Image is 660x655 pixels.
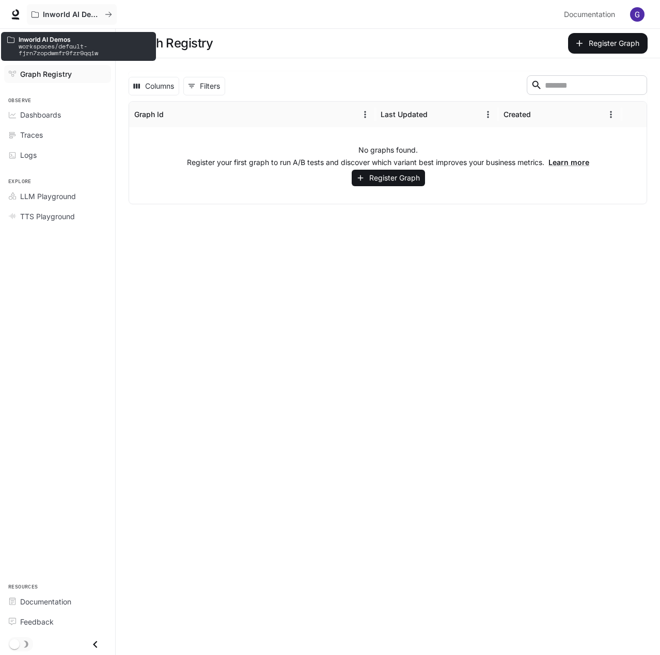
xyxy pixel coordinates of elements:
[4,65,111,83] a: Graph Registry
[134,110,164,119] div: Graph Id
[27,4,117,25] button: All workspaces
[504,110,531,119] div: Created
[630,7,645,22] img: User avatar
[627,4,648,25] button: User avatar
[84,634,107,655] button: Close drawer
[352,170,425,187] button: Register Graph
[165,107,180,122] button: Sort
[20,69,72,79] span: Graph Registry
[4,146,111,164] a: Logs
[564,8,615,21] span: Documentation
[129,77,179,95] button: Select columns
[19,43,150,56] p: workspaces/default-fjrn7zopdwmfr9fzr9qqiw
[4,593,111,611] a: Documentation
[357,107,373,122] button: Menu
[20,191,76,202] span: LLM Playground
[20,211,75,222] span: TTS Playground
[20,129,43,140] span: Traces
[9,638,20,649] span: Dark mode toggle
[4,187,111,205] a: LLM Playground
[480,107,496,122] button: Menu
[381,110,428,119] div: Last Updated
[603,107,619,122] button: Menu
[4,106,111,124] a: Dashboards
[568,33,648,54] button: Register Graph
[43,10,101,19] p: Inworld AI Demos
[187,157,589,168] p: Register your first graph to run A/B tests and discover which variant best improves your business...
[429,107,444,122] button: Sort
[4,207,111,225] a: TTS Playground
[4,126,111,144] a: Traces
[20,596,71,607] span: Documentation
[560,4,623,25] a: Documentation
[183,77,225,95] button: Show filters
[20,109,61,120] span: Dashboards
[4,613,111,631] a: Feedback
[527,75,647,97] div: Search
[20,150,37,160] span: Logs
[20,616,54,627] span: Feedback
[532,107,547,122] button: Sort
[548,158,589,167] a: Learn more
[358,145,418,155] p: No graphs found.
[128,33,213,54] h1: Graph Registry
[19,36,150,43] p: Inworld AI Demos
